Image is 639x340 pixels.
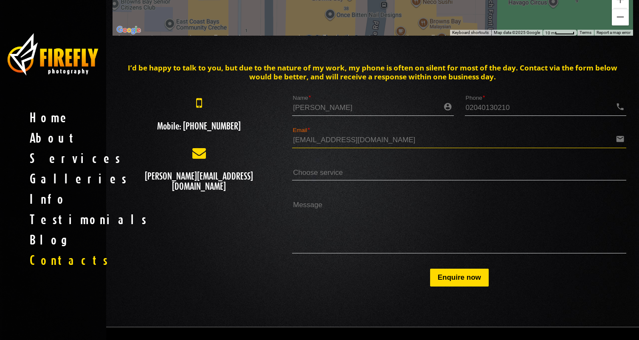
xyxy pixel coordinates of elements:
[545,31,555,35] span: 10 m
[597,30,631,35] a: Report a map error
[292,131,626,148] input: Emailemail
[465,95,482,101] span: Phone
[6,32,100,77] img: business photography
[443,101,453,113] i: account_circle
[616,133,625,146] i: email
[612,8,629,25] button: Zoom out
[293,95,308,101] span: Name
[293,127,307,133] span: Email
[438,273,481,281] span: Enquire now
[292,98,454,116] input: Nameaccount_circle
[452,30,489,36] button: Keyboard shortcuts
[115,25,143,36] img: Google
[494,30,540,35] span: Map data ©2025 Google
[119,121,280,131] h3: Mobile: [PHONE_NUMBER]
[543,30,577,36] button: Map scale: 10 m per 42 pixels
[119,146,280,191] a: [PERSON_NAME][EMAIL_ADDRESS][DOMAIN_NAME]
[430,269,489,287] button: Enquire now
[119,171,280,191] h3: [PERSON_NAME][EMAIL_ADDRESS][DOMAIN_NAME]
[616,101,625,113] i: call
[128,63,617,81] strong: I’d be happy to talk to you, but due to the nature of my work, my phone is often on silent for mo...
[119,96,280,131] a: Mobile: [PHONE_NUMBER]
[580,30,591,35] a: Terms (opens in new tab)
[292,196,626,253] textarea: Message
[115,25,143,36] a: Open this area in Google Maps (opens a new window)
[465,98,627,116] input: Phonecall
